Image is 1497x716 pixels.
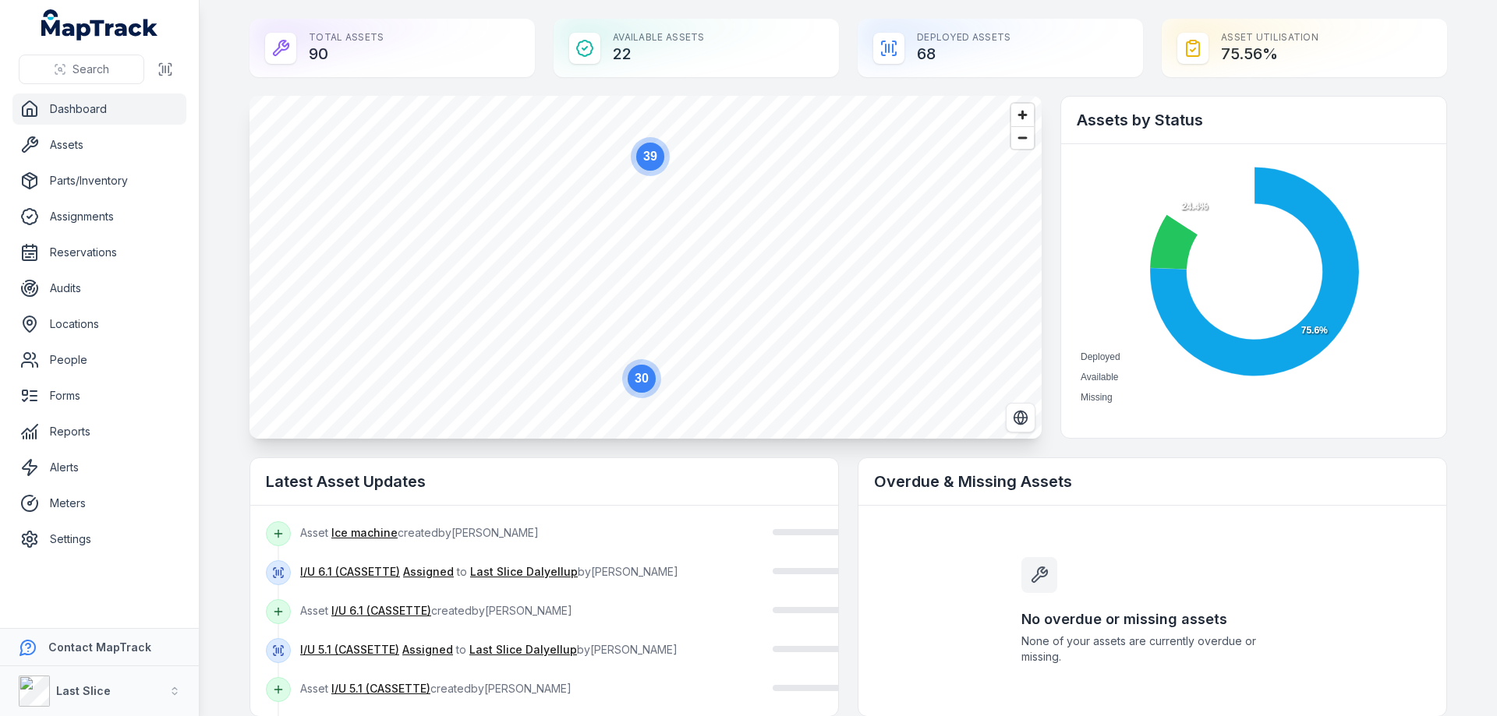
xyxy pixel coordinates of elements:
[73,62,109,77] span: Search
[331,681,430,697] a: I/U 5.1 (CASSETTE)
[1077,109,1431,131] h2: Assets by Status
[470,564,578,580] a: Last Slice Dalyellup
[403,564,454,580] a: Assigned
[12,129,186,160] a: Assets
[331,525,398,541] a: Ice machine
[300,526,539,539] span: Asset created by [PERSON_NAME]
[1011,104,1034,126] button: Zoom in
[56,684,111,697] strong: Last Slice
[643,150,657,163] text: 39
[469,642,577,658] a: Last Slice Dalyellup
[1006,403,1035,432] button: Switch to Satellite View
[12,201,186,232] a: Assignments
[19,55,144,84] button: Search
[12,93,186,125] a: Dashboard
[300,642,399,658] a: I/U 5.1 (CASSETTE)
[635,372,649,385] text: 30
[300,643,678,656] span: to by [PERSON_NAME]
[300,604,572,617] span: Asset created by [PERSON_NAME]
[12,380,186,411] a: Forms
[41,9,158,41] a: MapTrack
[1021,633,1283,665] span: None of your assets are currently overdue or missing.
[12,165,186,196] a: Parts/Inventory
[12,524,186,555] a: Settings
[331,603,431,619] a: I/U 6.1 (CASSETTE)
[1081,372,1118,383] span: Available
[249,96,1042,439] canvas: Map
[1021,608,1283,630] h3: No overdue or missing assets
[1081,351,1120,362] span: Deployed
[12,309,186,340] a: Locations
[402,642,453,658] a: Assigned
[12,237,186,268] a: Reservations
[12,452,186,483] a: Alerts
[12,273,186,304] a: Audits
[12,416,186,447] a: Reports
[48,640,151,654] strong: Contact MapTrack
[1081,392,1113,403] span: Missing
[300,564,400,580] a: I/U 6.1 (CASSETTE)
[1011,126,1034,149] button: Zoom out
[266,471,823,492] h2: Latest Asset Updates
[874,471,1431,492] h2: Overdue & Missing Assets
[300,565,678,578] span: to by [PERSON_NAME]
[300,682,572,695] span: Asset created by [PERSON_NAME]
[12,344,186,376] a: People
[12,488,186,519] a: Meters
